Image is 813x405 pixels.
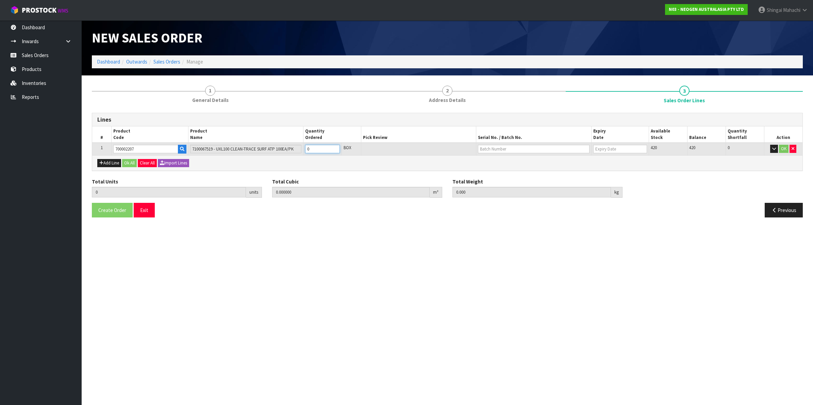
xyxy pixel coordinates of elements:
input: Total Cubic [272,187,430,197]
input: Batch Number [478,145,590,153]
th: Quantity Shortfall [726,126,764,143]
th: Expiry Date [591,126,649,143]
button: Import Lines [158,159,189,167]
span: Shingai [767,7,782,13]
div: kg [611,187,623,198]
img: cube-alt.png [10,6,19,14]
span: Create Order [98,207,126,213]
span: Address Details [429,96,466,104]
button: Add Line [97,159,121,167]
h3: Lines [97,117,797,123]
input: Code [113,145,178,153]
label: Total Weight [452,178,483,185]
span: 420 [689,145,695,151]
button: Previous [765,203,803,217]
button: Create Order [92,203,133,217]
span: 0 [728,145,730,151]
th: Product Name [188,126,303,143]
span: ProStock [22,6,56,15]
span: BOX [344,145,351,151]
label: Total Cubic [272,178,299,185]
strong: N03 - NEOGEN AUSTRALASIA PTY LTD [669,6,744,12]
span: 2 [442,86,452,96]
span: 1 [101,145,103,151]
span: Sales Order Lines [92,108,803,223]
input: Name [190,145,302,153]
div: m³ [430,187,442,198]
input: Qty Ordered [305,145,340,153]
th: Action [764,126,802,143]
th: Serial No. / Batch No. [476,126,592,143]
th: # [92,126,111,143]
button: Clear All [138,159,157,167]
button: OK [779,145,789,153]
label: Total Units [92,178,118,185]
input: Expiry Date [593,145,647,153]
span: Manage [186,58,203,65]
th: Balance [687,126,726,143]
th: Quantity Ordered [303,126,361,143]
small: WMS [58,7,68,14]
th: Pick Review [361,126,476,143]
a: Sales Orders [153,58,180,65]
span: 1 [205,86,215,96]
span: Mahachi [783,7,800,13]
button: Exit [134,203,155,217]
input: Total Weight [452,187,611,197]
span: General Details [192,96,229,104]
span: Sales Order Lines [664,97,705,104]
span: 420 [651,145,657,151]
input: Total Units [92,187,246,197]
span: 3 [679,86,690,96]
button: Ok All [122,159,137,167]
th: Product Code [111,126,188,143]
div: units [246,187,262,198]
a: Outwards [126,58,147,65]
span: New Sales Order [92,29,202,46]
a: Dashboard [97,58,120,65]
th: Available Stock [649,126,687,143]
